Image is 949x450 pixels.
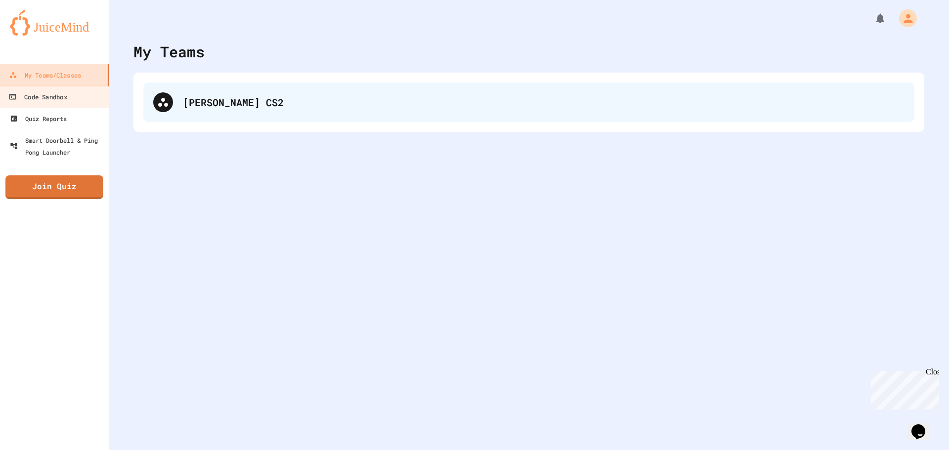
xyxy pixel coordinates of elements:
div: My Account [889,7,919,30]
div: Code Sandbox [8,91,67,103]
iframe: chat widget [867,368,939,409]
div: [PERSON_NAME] CS2 [183,95,905,110]
div: My Notifications [856,10,889,27]
div: Smart Doorbell & Ping Pong Launcher [10,134,105,158]
a: Join Quiz [5,175,103,199]
div: My Teams/Classes [9,69,81,81]
div: Quiz Reports [10,113,67,124]
div: Chat with us now!Close [4,4,68,63]
div: My Teams [133,41,205,63]
iframe: chat widget [907,410,939,440]
img: logo-orange.svg [10,10,99,36]
div: [PERSON_NAME] CS2 [143,82,914,122]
